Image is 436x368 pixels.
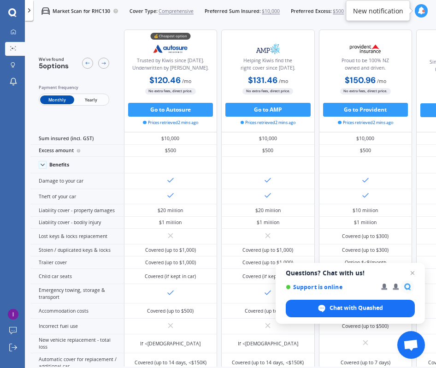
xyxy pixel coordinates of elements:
div: Trailer cover [30,256,124,269]
div: Emergency towing, storage & transport [30,284,124,303]
img: car.f15378c7a67c060ca3f3.svg [41,7,50,15]
div: Covered (if kept in car) [242,273,294,280]
div: Proud to be 100% NZ owned and driven. [325,57,407,75]
span: No extra fees, direct price. [242,88,293,95]
span: $10,000 [262,8,280,15]
span: Support is online [286,284,375,291]
div: Stolen / duplicated keys & locks [30,244,124,257]
b: $120.46 [149,75,181,86]
div: Trusted by Kiwis since [DATE]. Underwritten by [PERSON_NAME]. [130,57,212,75]
div: If <[DEMOGRAPHIC_DATA] [238,340,298,347]
img: ACg8ocKjsh1gSw-b3ud_laY5LBC0dOTMXj-7GX6MT-z1_ct_1Bxrfg=s96-c [8,309,18,320]
span: No extra fees, direct price. [145,88,196,95]
div: 💰 Cheapest option [150,33,190,40]
div: $1 million [159,219,182,226]
div: New vehicle replacement - total loss [30,334,124,354]
div: Covered (up to 7 days) [341,359,390,366]
span: Chat with Quashed [286,300,415,317]
div: Covered (up to 14 days, <$150K) [135,359,206,366]
a: Open chat [397,331,425,359]
span: No extra fees, direct price. [340,88,391,95]
div: Excess amount [30,145,124,157]
div: Covered (up to $300) [342,233,389,240]
div: Lost keys & locks replacement [30,229,124,244]
span: Yearly [74,95,108,105]
div: If <[DEMOGRAPHIC_DATA] [140,340,200,347]
button: Go to AMP [225,103,311,117]
div: Covered (if kept in car) [145,273,196,280]
div: Liability cover - property damages [30,204,124,217]
div: Helping Kiwis find the right cover since [DATE]. [227,57,309,75]
span: Chat with Quashed [330,304,383,312]
div: New notification [353,6,403,15]
b: $131.46 [248,75,277,86]
span: Prices retrieved 2 mins ago [143,119,198,126]
div: Covered (up to $500) [147,308,194,315]
img: Autosure.webp [147,40,193,57]
div: Sum insured (incl. GST) [30,132,124,145]
span: Prices retrieved 2 mins ago [241,119,296,126]
p: Market Scan for RHC130 [53,8,110,15]
div: $1 million [354,219,377,226]
span: Preferred Excess: [291,8,332,15]
span: $500 [333,8,344,15]
span: / mo [377,78,386,84]
span: Preferred Sum Insured: [205,8,261,15]
div: $500 [319,145,412,157]
span: Comprehensive [159,8,194,15]
div: $10,000 [124,132,218,145]
span: 5 options [39,61,69,71]
button: Go to Provident [323,103,408,117]
div: $10,000 [319,132,412,145]
div: Incorrect fuel use [30,319,124,334]
div: Covered (up to $500) [342,323,389,330]
div: Liability cover - bodily injury [30,217,124,229]
span: Questions? Chat with us! [286,269,415,277]
div: $10 million [353,207,378,214]
div: Covered (up to $500) [245,308,291,315]
img: Provident.png [342,40,388,57]
span: Cover Type: [130,8,158,15]
span: / mo [279,78,288,84]
div: Theft of your car [30,189,124,205]
div: Option $<8/month [345,259,386,266]
span: Prices retrieved 2 mins ago [338,119,393,126]
div: Covered (up to $1,000) [242,259,293,266]
div: $10,000 [221,132,315,145]
img: AMP.webp [245,40,291,57]
div: Payment frequency [39,84,109,91]
span: Monthly [40,95,74,105]
div: Damage to your car [30,173,124,189]
div: Child car seats [30,269,124,285]
button: Go to Autosure [128,103,213,117]
div: $20 million [158,207,183,214]
span: We've found [39,56,69,63]
div: Covered (up to $1,000) [242,247,293,254]
div: Covered (up to $1,000) [145,259,196,266]
div: Covered (up to $300) [342,247,389,254]
div: Covered (up to 14 days, <$150K) [232,359,304,366]
div: $20 million [255,207,281,214]
div: Benefits [49,162,69,168]
div: Covered (up to $1,000) [145,247,196,254]
div: $500 [124,145,218,157]
div: $500 [221,145,315,157]
b: $150.96 [345,75,376,86]
span: / mo [182,78,191,84]
div: $1 million [257,219,279,226]
div: Accommodation costs [30,303,124,319]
